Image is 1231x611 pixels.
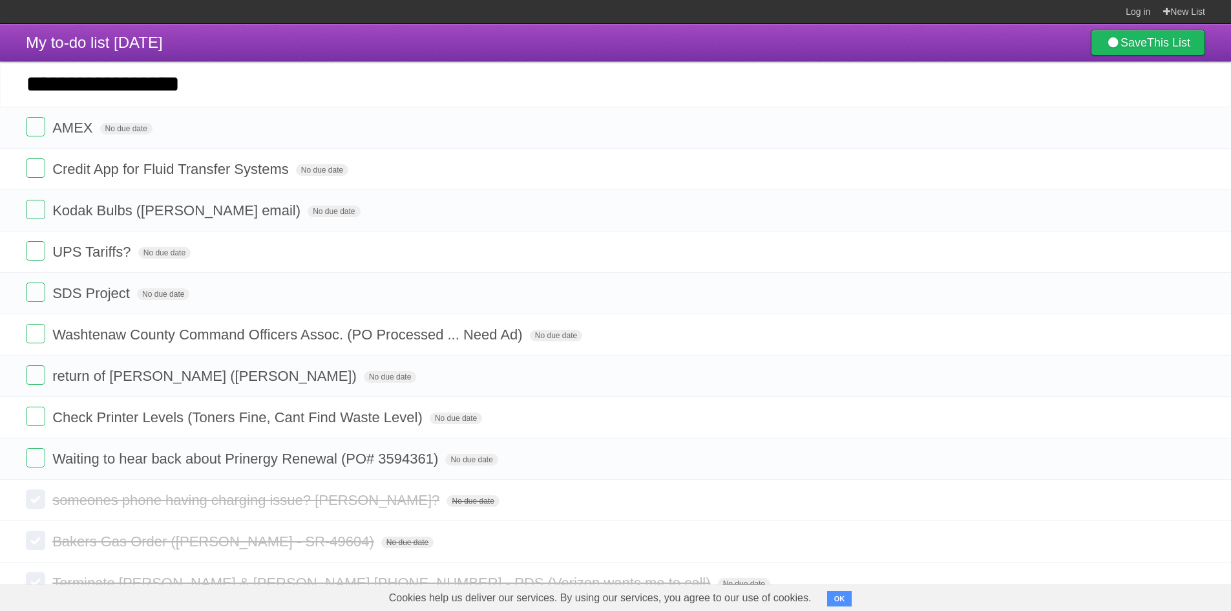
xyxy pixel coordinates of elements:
[718,578,770,590] span: No due date
[26,158,45,178] label: Done
[52,575,713,591] span: Terminate [PERSON_NAME] & [PERSON_NAME] [PHONE_NUMBER] - PDS (Verizon wants me to call)
[364,371,416,383] span: No due date
[26,117,45,136] label: Done
[52,161,292,177] span: Credit App for Fluid Transfer Systems
[26,407,45,426] label: Done
[1091,30,1205,56] a: SaveThis List
[52,202,304,219] span: Kodak Bulbs ([PERSON_NAME] email)
[52,285,133,301] span: SDS Project
[52,533,377,550] span: Bakers Gas Order ([PERSON_NAME] - SR-49604)
[26,448,45,467] label: Done
[52,368,360,384] span: return of [PERSON_NAME] ([PERSON_NAME])
[1147,36,1190,49] b: This List
[26,241,45,261] label: Done
[26,531,45,550] label: Done
[52,327,526,343] span: Washtenaw County Command Officers Assoc. (PO Processed ... Need Ad)
[308,206,360,217] span: No due date
[26,365,45,385] label: Done
[26,200,45,219] label: Done
[26,489,45,509] label: Done
[26,572,45,592] label: Done
[26,324,45,343] label: Done
[827,591,852,606] button: OK
[138,247,191,259] span: No due date
[376,585,825,611] span: Cookies help us deliver our services. By using our services, you agree to our use of cookies.
[52,492,443,508] span: someones phone having charging issue? [PERSON_NAME]?
[447,495,499,507] span: No due date
[430,413,482,424] span: No due date
[52,451,441,467] span: Waiting to hear back about Prinergy Renewal (PO# 3594361)
[26,283,45,302] label: Done
[26,34,163,51] span: My to-do list [DATE]
[52,409,426,425] span: Check Printer Levels (Toners Fine, Cant Find Waste Level)
[445,454,498,466] span: No due date
[530,330,582,341] span: No due date
[381,537,434,548] span: No due date
[100,123,153,134] span: No due date
[52,244,134,260] span: UPS Tariffs?
[137,288,189,300] span: No due date
[296,164,348,176] span: No due date
[52,120,96,136] span: AMEX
